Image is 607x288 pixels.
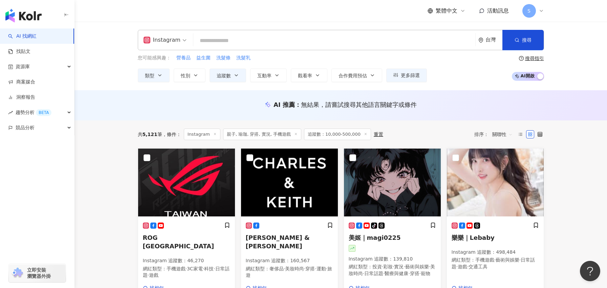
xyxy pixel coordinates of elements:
[383,264,393,269] span: 彩妝
[305,266,315,271] span: 穿搭
[496,257,519,263] span: 藝術與娛樂
[149,272,158,278] span: 遊戲
[349,264,436,277] p: 網紅類型 ：
[246,266,333,279] p: 網紅類型 ：
[364,271,383,276] span: 日常話題
[408,271,410,276] span: ·
[452,234,495,241] span: 樂樂｜Lebaby
[331,69,382,82] button: 合作費用預估
[203,266,204,271] span: ·
[456,264,458,269] span: ·
[143,257,230,264] p: Instagram 追蹤數 ： 46,270
[419,271,421,276] span: ·
[257,73,272,78] span: 互動率
[187,266,203,271] span: 3C家電
[344,149,441,216] img: KOL Avatar
[285,266,304,271] span: 美妝時尚
[487,7,509,14] span: 活動訊息
[502,30,544,50] button: 搜尋
[304,266,305,271] span: ·
[27,267,51,279] span: 立即安裝 瀏覽器外掛
[494,257,496,263] span: ·
[447,149,544,216] img: KOL Avatar
[8,33,37,40] a: searchAI 找網紅
[148,272,149,278] span: ·
[298,73,312,78] span: 觀看率
[374,132,383,137] div: 重置
[5,9,42,22] img: logo
[458,264,467,269] span: 遊戲
[436,7,457,15] span: 繁體中文
[519,257,521,263] span: ·
[386,69,427,82] button: 更多篩選
[16,120,35,135] span: 競品分析
[204,266,214,271] span: 科技
[216,54,231,62] button: 洗髮條
[223,129,301,140] span: 親子, 瑜珈, 穿搭, 實況, 手機遊戲
[469,264,487,269] span: 交通工具
[196,54,211,62] button: 益生菌
[284,266,285,271] span: ·
[138,55,171,61] span: 您可能感興趣：
[216,55,231,61] span: 洗髮條
[241,149,338,216] img: KOL Avatar
[143,132,157,137] span: 5,121
[143,266,230,279] p: 網紅類型 ：
[8,94,35,101] a: 洞察報告
[452,257,535,269] span: 日常話題
[519,56,524,61] span: question-circle
[385,271,408,276] span: 醫療與健康
[186,266,187,271] span: ·
[9,264,66,282] a: chrome extension立即安裝 瀏覽器外掛
[393,264,394,269] span: ·
[36,109,51,116] div: BETA
[214,266,215,271] span: ·
[429,264,430,269] span: ·
[236,55,251,61] span: 洗髮乳
[317,266,326,271] span: 運動
[274,100,417,109] div: AI 推薦 ：
[269,266,284,271] span: 奢侈品
[527,7,530,15] span: S
[246,257,333,264] p: Instagram 追蹤數 ： 160,567
[382,264,383,269] span: ·
[349,256,436,263] p: Instagram 追蹤數 ： 139,810
[143,234,214,250] span: ROG [GEOGRAPHIC_DATA]
[8,110,13,115] span: rise
[404,264,405,269] span: ·
[410,271,419,276] span: 穿搭
[138,149,235,216] img: KOL Avatar
[522,37,532,43] span: 搜尋
[16,105,51,120] span: 趨勢分析
[301,101,417,108] span: 無結果，請嘗試搜尋其他語言關鍵字或條件
[372,264,382,269] span: 投資
[291,69,327,82] button: 觀看率
[339,73,367,78] span: 合作費用預估
[138,132,162,137] div: 共 筆
[250,69,287,82] button: 互動率
[8,48,30,55] a: 找貼文
[217,73,231,78] span: 追蹤數
[304,129,371,140] span: 追蹤數：10,000-500,000
[421,271,430,276] span: 寵物
[475,257,494,263] span: 手機遊戲
[176,55,191,61] span: 營養品
[401,73,420,78] span: 更多篩選
[452,249,539,256] p: Instagram 追蹤數 ： 498,484
[452,257,539,270] p: 網紅類型 ：
[349,264,435,276] span: 美妝時尚
[145,73,154,78] span: 類型
[478,38,483,43] span: environment
[485,37,502,43] div: 台灣
[236,54,251,62] button: 洗髮乳
[315,266,316,271] span: ·
[16,59,30,74] span: 資源庫
[176,54,191,62] button: 營養品
[174,69,205,82] button: 性別
[383,271,385,276] span: ·
[11,268,24,279] img: chrome extension
[246,234,310,250] span: [PERSON_NAME] & [PERSON_NAME]
[394,264,404,269] span: 實況
[349,234,401,241] span: 美姬｜magi0225
[363,271,364,276] span: ·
